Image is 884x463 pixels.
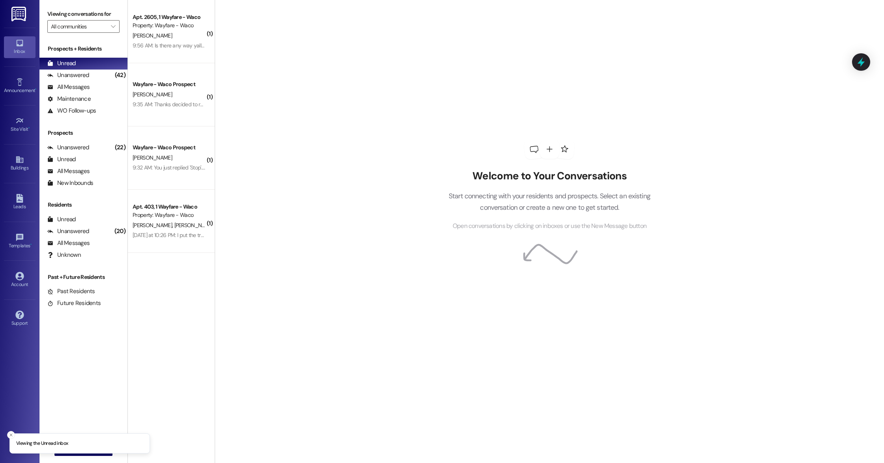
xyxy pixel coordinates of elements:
span: • [28,125,30,131]
span: [PERSON_NAME] [174,222,214,229]
div: (20) [112,225,127,237]
h2: Welcome to Your Conversations [436,170,662,183]
div: All Messages [47,83,90,91]
div: (22) [113,141,127,154]
button: Close toast [7,431,15,439]
a: Support [4,308,36,329]
div: Residents [39,201,127,209]
div: Unanswered [47,227,89,235]
div: 9:35 AM: Thanks decided to relocate to [PERSON_NAME] [133,101,264,108]
div: Unanswered [47,71,89,79]
div: Prospects + Residents [39,45,127,53]
a: Buildings [4,153,36,174]
span: [PERSON_NAME] [133,222,174,229]
input: All communities [51,20,107,33]
div: Unread [47,59,76,68]
span: • [35,87,36,92]
div: (42) [113,69,127,81]
span: [PERSON_NAME] [133,154,172,161]
div: Past Residents [47,287,95,295]
div: New Inbounds [47,179,93,187]
div: [DATE] at 10:26 PM: I put the trash in can tied . It was not picked up. Did he come after 9:30. I... [133,231,477,239]
span: [PERSON_NAME] [133,91,172,98]
i:  [111,23,115,30]
div: WO Follow-ups [47,107,96,115]
a: Leads [4,192,36,213]
img: ResiDesk Logo [11,7,28,21]
div: 9:32 AM: You just replied 'Stop'. Are you sure you want to opt out of this thread? Please reply w... [133,164,434,171]
a: Templates • [4,231,36,252]
div: Maintenance [47,95,91,103]
div: Unanswered [47,143,89,152]
div: Future Residents [47,299,101,307]
div: Unknown [47,251,81,259]
div: All Messages [47,239,90,247]
div: Wayfare - Waco Prospect [133,80,206,88]
div: Property: Wayfare - Waco [133,21,206,30]
a: Account [4,269,36,291]
div: Apt. 403, 1 Wayfare - Waco [133,203,206,211]
a: Site Visit • [4,114,36,136]
p: Start connecting with your residents and prospects. Select an existing conversation or create a n... [436,190,662,213]
div: Unread [47,215,76,224]
div: All Messages [47,167,90,175]
div: 9:56 AM: Is there any way yall can give me anything to turn in to a new place I'm trying to get a... [133,42,378,49]
div: Property: Wayfare - Waco [133,211,206,219]
span: [PERSON_NAME] [133,32,172,39]
span: Open conversations by clicking on inboxes or use the New Message button [453,221,646,231]
div: Prospects [39,129,127,137]
a: Inbox [4,36,36,58]
div: Apt. 2605, 1 Wayfare - Waco [133,13,206,21]
div: Past + Future Residents [39,273,127,281]
div: Unread [47,155,76,164]
span: • [30,242,32,247]
div: Wayfare - Waco Prospect [133,143,206,152]
p: Viewing the Unread inbox [16,440,68,447]
label: Viewing conversations for [47,8,120,20]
